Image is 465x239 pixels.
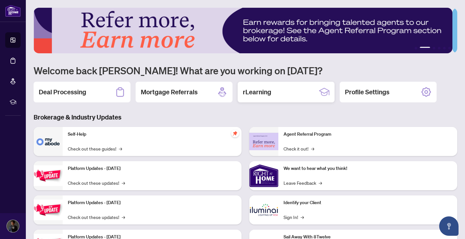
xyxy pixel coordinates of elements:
img: Platform Updates - July 8, 2025 [34,200,63,220]
img: Slide 1 [34,8,452,53]
p: We want to hear what you think! [284,165,452,172]
a: Sign In!→ [284,213,304,221]
button: 1 [415,47,417,49]
img: Identify your Client [249,195,278,224]
h3: Brokerage & Industry Updates [34,113,457,122]
a: Check it out!→ [284,145,314,152]
h2: rLearning [243,88,271,97]
a: Leave Feedback→ [284,179,322,186]
span: → [119,145,122,152]
p: Self-Help [68,131,236,138]
img: Agent Referral Program [249,133,278,151]
h1: Welcome back [PERSON_NAME]! What are you working on [DATE]? [34,64,457,77]
a: Check out these guides!→ [68,145,122,152]
img: Self-Help [34,127,63,156]
span: pushpin [231,130,239,137]
span: → [301,213,304,221]
p: Platform Updates - [DATE] [68,165,236,172]
p: Agent Referral Program [284,131,452,138]
button: 2 [420,47,430,49]
button: Open asap [439,216,459,236]
button: 4 [438,47,440,49]
img: logo [5,5,21,17]
p: Identify your Client [284,199,452,206]
span: → [311,145,314,152]
h2: Deal Processing [39,88,86,97]
button: 5 [443,47,446,49]
h2: Mortgage Referrals [141,88,198,97]
img: Platform Updates - July 21, 2025 [34,165,63,186]
img: We want to hear what you think! [249,161,278,190]
img: Profile Icon [7,220,19,232]
p: Platform Updates - [DATE] [68,199,236,206]
h2: Profile Settings [345,88,389,97]
button: 6 [448,47,451,49]
span: → [122,179,125,186]
a: Check out these updates!→ [68,213,125,221]
button: 3 [433,47,435,49]
span: → [122,213,125,221]
span: → [319,179,322,186]
a: Check out these updates!→ [68,179,125,186]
